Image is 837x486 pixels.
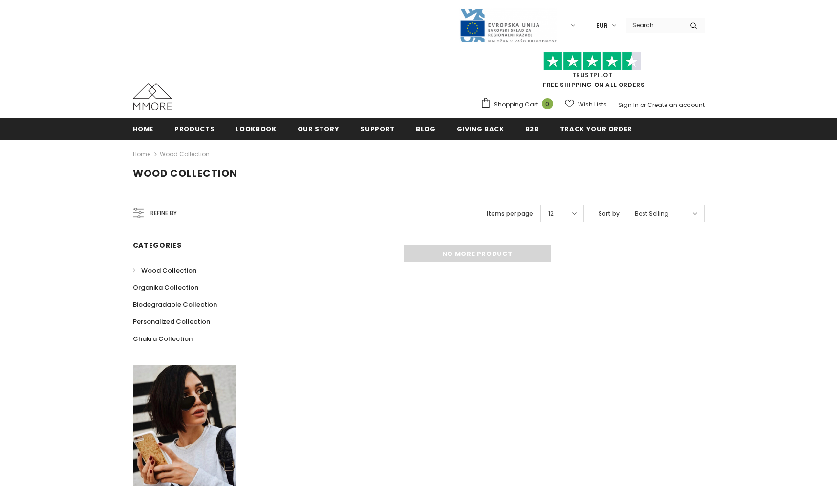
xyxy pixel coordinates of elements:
[133,317,210,326] span: Personalized Collection
[133,334,193,343] span: Chakra Collection
[596,21,608,31] span: EUR
[133,148,150,160] a: Home
[565,96,607,113] a: Wish Lists
[416,125,436,134] span: Blog
[640,101,646,109] span: or
[174,125,215,134] span: Products
[599,209,620,219] label: Sort by
[141,266,196,275] span: Wood Collection
[578,100,607,109] span: Wish Lists
[133,296,217,313] a: Biodegradable Collection
[360,125,395,134] span: support
[298,118,340,140] a: Our Story
[160,150,210,158] a: Wood Collection
[360,118,395,140] a: support
[560,118,632,140] a: Track your order
[542,98,553,109] span: 0
[457,118,504,140] a: Giving back
[133,125,154,134] span: Home
[618,101,639,109] a: Sign In
[416,118,436,140] a: Blog
[298,125,340,134] span: Our Story
[480,97,558,112] a: Shopping Cart 0
[494,100,538,109] span: Shopping Cart
[133,167,237,180] span: Wood Collection
[133,83,172,110] img: MMORE Cases
[133,300,217,309] span: Biodegradable Collection
[647,101,705,109] a: Create an account
[236,118,276,140] a: Lookbook
[133,279,198,296] a: Organika Collection
[626,18,683,32] input: Search Site
[457,125,504,134] span: Giving back
[236,125,276,134] span: Lookbook
[133,240,182,250] span: Categories
[133,330,193,347] a: Chakra Collection
[133,283,198,292] span: Organika Collection
[525,118,539,140] a: B2B
[133,118,154,140] a: Home
[487,209,533,219] label: Items per page
[459,8,557,43] img: Javni Razpis
[572,71,613,79] a: Trustpilot
[133,313,210,330] a: Personalized Collection
[133,262,196,279] a: Wood Collection
[560,125,632,134] span: Track your order
[543,52,641,71] img: Trust Pilot Stars
[548,209,554,219] span: 12
[525,125,539,134] span: B2B
[459,21,557,29] a: Javni Razpis
[150,208,177,219] span: Refine by
[635,209,669,219] span: Best Selling
[174,118,215,140] a: Products
[480,56,705,89] span: FREE SHIPPING ON ALL ORDERS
